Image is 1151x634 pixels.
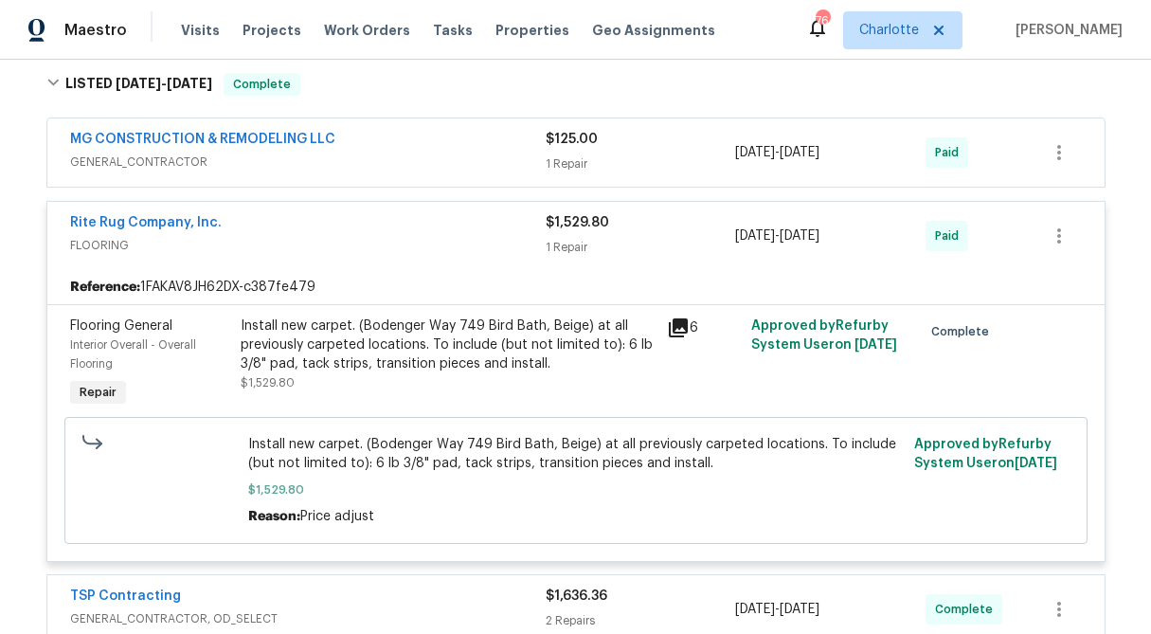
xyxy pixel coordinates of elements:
[248,510,300,523] span: Reason:
[70,216,222,229] a: Rite Rug Company, Inc.
[1015,457,1057,470] span: [DATE]
[735,146,775,159] span: [DATE]
[735,143,819,162] span: -
[300,510,374,523] span: Price adjust
[167,77,212,90] span: [DATE]
[65,73,212,96] h6: LISTED
[495,21,569,40] span: Properties
[70,133,335,146] a: MG CONSTRUCTION & REMODELING LLC
[735,229,775,243] span: [DATE]
[780,229,819,243] span: [DATE]
[780,146,819,159] span: [DATE]
[931,322,997,341] span: Complete
[780,603,819,616] span: [DATE]
[248,435,903,473] span: Install new carpet. (Bodenger Way 749 Bird Bath, Beige) at all previously carpeted locations. To ...
[241,377,295,389] span: $1,529.80
[64,21,127,40] span: Maestro
[241,317,656,373] div: Install new carpet. (Bodenger Way 749 Bird Bath, Beige) at all previously carpeted locations. To ...
[735,600,819,619] span: -
[935,600,1000,619] span: Complete
[70,153,546,172] span: GENERAL_CONTRACTOR
[546,589,607,603] span: $1,636.36
[935,226,966,245] span: Paid
[667,317,741,339] div: 6
[859,21,919,40] span: Charlotte
[1008,21,1123,40] span: [PERSON_NAME]
[433,24,473,37] span: Tasks
[70,236,546,255] span: FLOORING
[751,319,897,352] span: Approved by Refurby System User on
[248,480,903,499] span: $1,529.80
[854,338,897,352] span: [DATE]
[735,226,819,245] span: -
[70,319,172,333] span: Flooring General
[47,270,1105,304] div: 1FAKAV8JH62DX-c387fe479
[225,75,298,94] span: Complete
[116,77,161,90] span: [DATE]
[592,21,715,40] span: Geo Assignments
[546,154,736,173] div: 1 Repair
[181,21,220,40] span: Visits
[546,611,736,630] div: 2 Repairs
[914,438,1057,470] span: Approved by Refurby System User on
[546,133,598,146] span: $125.00
[546,216,609,229] span: $1,529.80
[116,77,212,90] span: -
[72,383,124,402] span: Repair
[546,238,736,257] div: 1 Repair
[735,603,775,616] span: [DATE]
[243,21,301,40] span: Projects
[935,143,966,162] span: Paid
[816,11,829,30] div: 76
[70,339,196,370] span: Interior Overall - Overall Flooring
[324,21,410,40] span: Work Orders
[70,589,181,603] a: TSP Contracting
[41,54,1111,115] div: LISTED [DATE]-[DATE]Complete
[70,609,546,628] span: GENERAL_CONTRACTOR, OD_SELECT
[70,278,140,297] b: Reference:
